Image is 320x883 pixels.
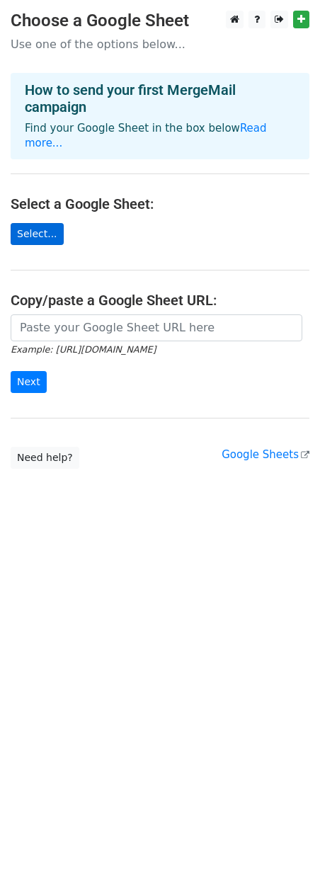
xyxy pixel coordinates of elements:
a: Select... [11,223,64,245]
a: Read more... [25,122,267,149]
p: Find your Google Sheet in the box below [25,121,295,151]
h4: How to send your first MergeMail campaign [25,81,295,115]
h3: Choose a Google Sheet [11,11,309,31]
h4: Select a Google Sheet: [11,195,309,212]
a: Need help? [11,447,79,469]
h4: Copy/paste a Google Sheet URL: [11,292,309,309]
a: Google Sheets [222,448,309,461]
input: Next [11,371,47,393]
input: Paste your Google Sheet URL here [11,314,302,341]
iframe: Chat Widget [249,815,320,883]
p: Use one of the options below... [11,37,309,52]
small: Example: [URL][DOMAIN_NAME] [11,344,156,355]
div: Widget chat [249,815,320,883]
